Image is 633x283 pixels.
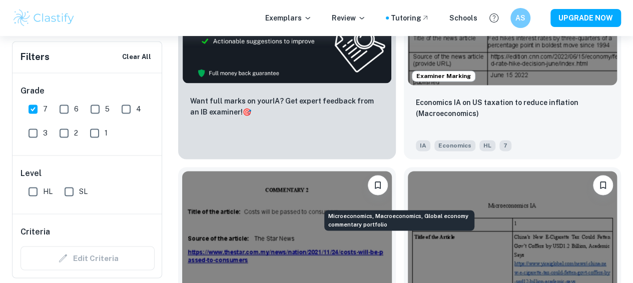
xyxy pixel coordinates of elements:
[265,12,312,23] p: Exemplars
[43,186,53,197] span: HL
[479,140,495,151] span: HL
[510,8,530,28] button: AS
[21,167,155,179] h6: Level
[550,9,621,27] button: UPGRADE NOW
[412,71,475,80] span: Examiner Marking
[434,140,475,151] span: Economics
[449,12,477,23] a: Schools
[21,85,155,97] h6: Grade
[120,49,154,64] button: Clear All
[43,103,48,114] span: 7
[368,175,388,195] button: Bookmark
[105,103,110,114] span: 5
[12,8,76,28] img: Clastify logo
[74,127,78,138] span: 2
[416,97,609,119] p: Economics IA on US taxation to reduce inflation (Macroeconomics)
[515,12,526,23] h6: AS
[243,108,251,116] span: 🎯
[79,186,88,197] span: SL
[593,175,613,195] button: Bookmark
[190,95,384,117] p: Want full marks on your IA ? Get expert feedback from an IB examiner!
[21,50,50,64] h6: Filters
[324,210,474,230] div: Microeconomics, Macroeconomics, Global economy commentary portfolio
[332,12,366,23] p: Review
[21,246,155,270] div: Criteria filters are unavailable when searching by topic
[416,140,430,151] span: IA
[499,140,511,151] span: 7
[105,127,108,138] span: 1
[136,103,141,114] span: 4
[485,9,502,26] button: Help and Feedback
[391,12,429,23] a: Tutoring
[43,127,48,138] span: 3
[74,103,79,114] span: 6
[21,226,50,238] h6: Criteria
